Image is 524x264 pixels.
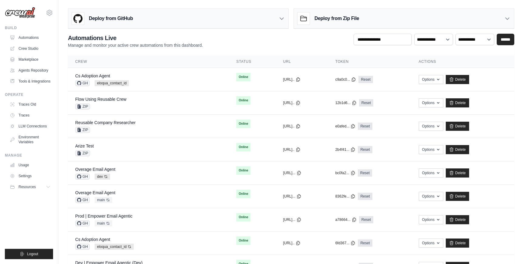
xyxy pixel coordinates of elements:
[335,100,357,105] button: 12b1d6...
[229,56,276,68] th: Status
[359,216,373,223] a: Reset
[7,171,53,181] a: Settings
[95,244,134,250] span: eloqua_contact_id
[411,56,514,68] th: Actions
[335,241,356,245] button: 6fd367...
[7,44,53,53] a: Crew Studio
[75,127,90,133] span: ZIP
[75,144,94,148] a: Arize Test
[236,236,250,245] span: Online
[328,56,411,68] th: Token
[358,193,372,200] a: Reset
[358,123,372,130] a: Reset
[358,239,372,247] a: Reset
[446,192,469,201] a: Delete
[358,76,373,83] a: Reset
[236,213,250,222] span: Online
[75,167,115,172] a: Overage Email Agent
[446,239,469,248] a: Delete
[419,75,443,84] button: Options
[419,168,443,178] button: Options
[5,92,53,97] div: Operate
[7,100,53,109] a: Traces Old
[75,73,110,78] a: Cs Adoption Agent
[358,146,372,153] a: Reset
[7,66,53,75] a: Agents Repository
[7,182,53,192] button: Resources
[446,98,469,107] a: Delete
[359,99,373,107] a: Reset
[68,42,203,48] p: Manage and monitor your active crew automations from this dashboard.
[68,56,229,68] th: Crew
[446,215,469,224] a: Delete
[75,150,90,156] span: ZIP
[236,143,250,151] span: Online
[75,120,136,125] a: Reusable Company Researcher
[89,15,133,22] h3: Deploy from GitHub
[419,192,443,201] button: Options
[335,147,356,152] button: 2b4f41...
[335,217,357,222] button: a78664...
[236,96,250,105] span: Online
[419,98,443,107] button: Options
[335,194,356,199] button: 8362fe...
[95,197,112,203] span: main
[75,220,90,226] span: GH
[95,220,112,226] span: main
[419,239,443,248] button: Options
[5,25,53,30] div: Build
[335,171,355,175] button: bc0fa2...
[18,184,36,189] span: Resources
[27,252,38,256] span: Logout
[7,110,53,120] a: Traces
[276,56,328,68] th: URL
[5,7,35,19] img: Logo
[236,120,250,128] span: Online
[68,34,203,42] h2: Automations Live
[7,160,53,170] a: Usage
[75,97,126,102] a: Flow Using Reusable Crew
[236,190,250,198] span: Online
[419,215,443,224] button: Options
[75,174,90,180] span: GH
[5,153,53,158] div: Manage
[358,169,372,177] a: Reset
[419,145,443,154] button: Options
[7,121,53,131] a: LLM Connections
[7,132,53,147] a: Environment Variables
[7,55,53,64] a: Marketplace
[446,168,469,178] a: Delete
[236,166,250,175] span: Online
[419,122,443,131] button: Options
[335,124,356,129] button: e0afed...
[446,122,469,131] a: Delete
[7,33,53,42] a: Automations
[75,237,110,242] a: Cs Adoption Agent
[314,15,359,22] h3: Deploy from Zip File
[446,75,469,84] a: Delete
[75,197,90,203] span: GH
[75,214,133,218] a: Prod | Empower Email Agentic
[236,73,250,81] span: Online
[335,77,356,82] button: c9a0c0...
[95,174,110,180] span: dev
[446,145,469,154] a: Delete
[75,103,90,110] span: ZIP
[72,12,84,25] img: GitHub Logo
[75,244,90,250] span: GH
[5,249,53,259] button: Logout
[7,76,53,86] a: Tools & Integrations
[75,190,115,195] a: Overage Email Agent
[95,80,129,86] span: eloqua_contact_id
[75,80,90,86] span: GH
